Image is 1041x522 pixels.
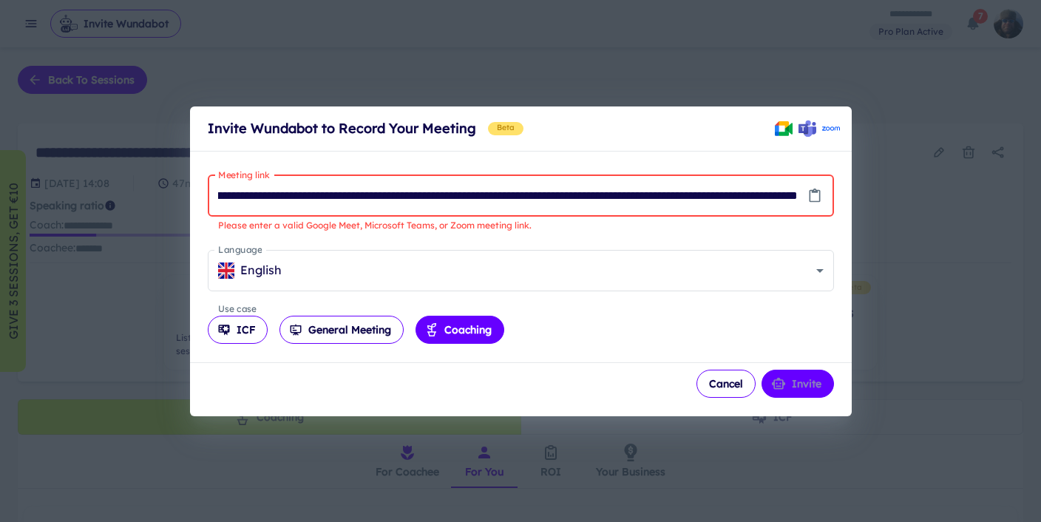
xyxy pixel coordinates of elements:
button: Paste from clipboard [804,185,826,207]
span: Beta [491,122,521,134]
div: English [218,262,810,279]
label: Meeting link [218,169,270,181]
img: GB [218,262,234,279]
button: Coaching [416,316,504,344]
label: Language [218,243,262,256]
button: Cancel [696,370,756,398]
div: Invite Wundabot to Record Your Meeting [208,118,775,139]
button: ICF [208,316,268,344]
button: General Meeting [279,316,404,344]
label: Use case [218,302,257,315]
p: Please enter a valid Google Meet, Microsoft Teams, or Zoom meeting link. [218,219,824,232]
